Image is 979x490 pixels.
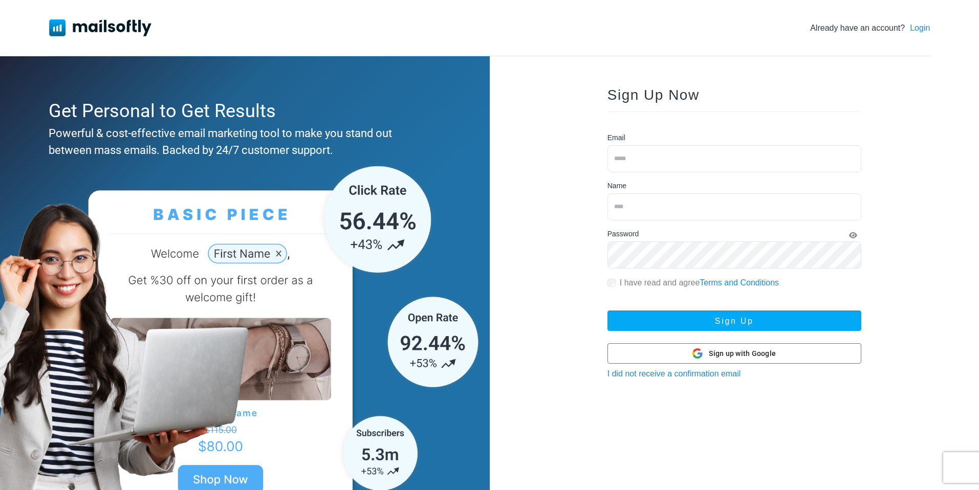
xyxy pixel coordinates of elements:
button: Sign up with Google [607,343,861,364]
label: I have read and agree [620,277,779,289]
a: I did not receive a confirmation email [607,369,741,378]
div: Get Personal to Get Results [49,97,436,125]
label: Password [607,229,639,239]
div: Already have an account? [810,22,930,34]
img: Mailsoftly [49,19,151,36]
button: Sign Up [607,310,861,331]
label: Email [607,132,625,143]
i: Show Password [849,232,857,239]
a: Terms and Conditions [700,278,779,287]
span: Sign up with Google [709,348,776,359]
div: Powerful & cost-effective email marketing tool to make you stand out between mass emails. Backed ... [49,125,436,159]
span: Sign Up Now [607,87,700,103]
label: Name [607,181,626,191]
a: Login [910,22,930,34]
